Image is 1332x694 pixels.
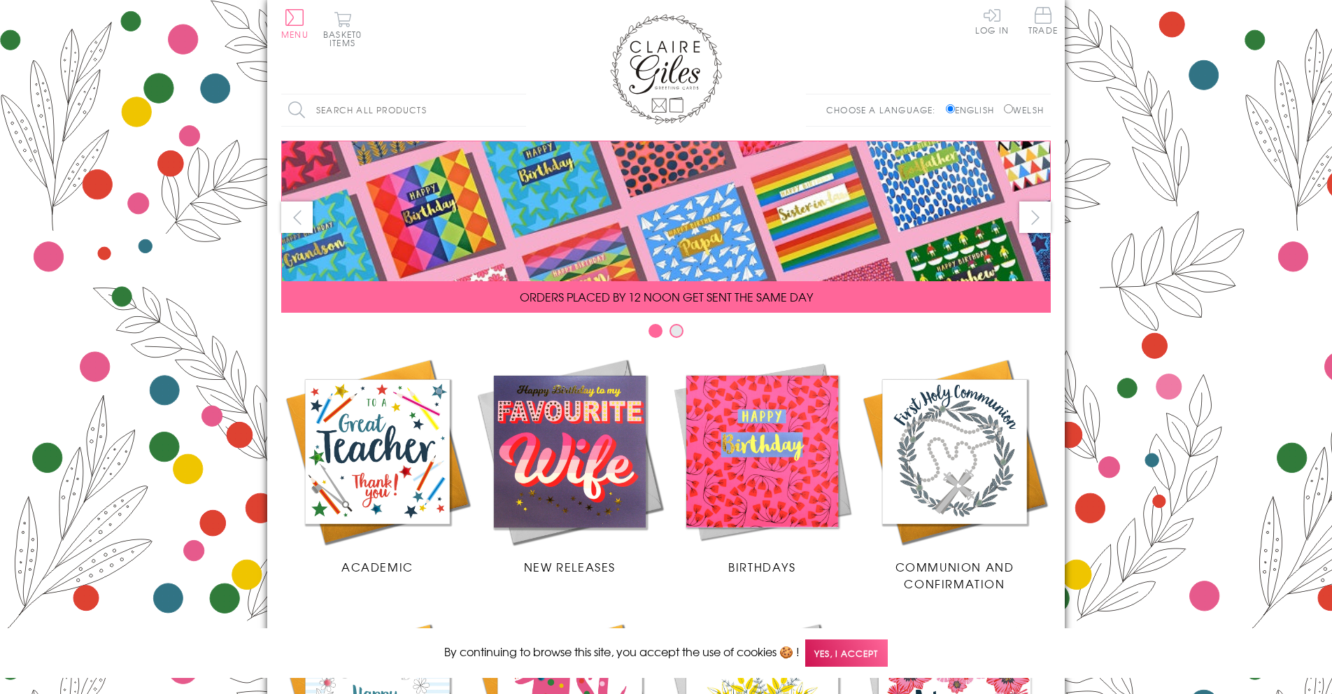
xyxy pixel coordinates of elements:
[474,355,666,575] a: New Releases
[323,11,362,47] button: Basket0 items
[946,104,955,113] input: English
[330,28,362,49] span: 0 items
[281,201,313,233] button: prev
[281,28,309,41] span: Menu
[1019,201,1051,233] button: next
[512,94,526,126] input: Search
[946,104,1001,116] label: English
[1004,104,1044,116] label: Welsh
[610,14,722,125] img: Claire Giles Greetings Cards
[1028,7,1058,34] span: Trade
[826,104,943,116] p: Choose a language:
[666,355,858,575] a: Birthdays
[281,355,474,575] a: Academic
[524,558,616,575] span: New Releases
[728,558,795,575] span: Birthdays
[1004,104,1013,113] input: Welsh
[341,558,413,575] span: Academic
[281,9,309,38] button: Menu
[1028,7,1058,37] a: Trade
[669,324,683,338] button: Carousel Page 2
[858,355,1051,592] a: Communion and Confirmation
[281,323,1051,345] div: Carousel Pagination
[975,7,1009,34] a: Log In
[520,288,813,305] span: ORDERS PLACED BY 12 NOON GET SENT THE SAME DAY
[895,558,1014,592] span: Communion and Confirmation
[805,639,888,667] span: Yes, I accept
[649,324,663,338] button: Carousel Page 1 (Current Slide)
[281,94,526,126] input: Search all products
